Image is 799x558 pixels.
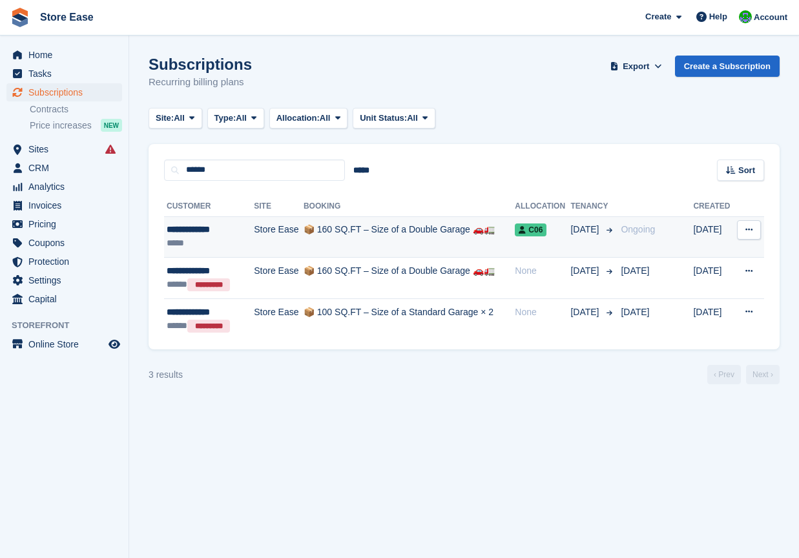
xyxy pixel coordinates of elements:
span: Subscriptions [28,83,106,101]
a: Previous [707,365,741,384]
td: 📦 160 SQ.FT – Size of a Double Garage 🚗🚛 [304,216,515,258]
img: Neal Smitheringale [739,10,752,23]
span: Settings [28,271,106,289]
span: Price increases [30,119,92,132]
a: menu [6,290,122,308]
span: Export [623,60,649,73]
a: menu [6,140,122,158]
span: [DATE] [570,264,601,278]
button: Export [608,56,665,77]
span: Protection [28,253,106,271]
a: menu [6,159,122,177]
span: Home [28,46,106,64]
img: stora-icon-8386f47178a22dfd0bd8f6a31ec36ba5ce8667c1dd55bd0f319d3a0aa187defe.svg [10,8,30,27]
span: All [320,112,331,125]
span: Unit Status: [360,112,407,125]
nav: Page [705,365,782,384]
span: All [174,112,185,125]
span: Sites [28,140,106,158]
a: Next [746,365,780,384]
th: Customer [164,196,254,217]
span: Ongoing [621,224,655,234]
td: Store Ease [254,216,304,258]
span: Online Store [28,335,106,353]
span: Site: [156,112,174,125]
span: Tasks [28,65,106,83]
th: Tenancy [570,196,616,217]
span: CRM [28,159,106,177]
button: Unit Status: All [353,108,435,129]
i: Smart entry sync failures have occurred [105,144,116,154]
a: menu [6,83,122,101]
a: menu [6,215,122,233]
th: Booking [304,196,515,217]
td: [DATE] [693,258,734,299]
span: Account [754,11,787,24]
a: menu [6,271,122,289]
a: Preview store [107,336,122,352]
h1: Subscriptions [149,56,252,73]
a: menu [6,196,122,214]
div: NEW [101,119,122,132]
span: C06 [515,223,546,236]
span: [DATE] [621,307,649,317]
a: menu [6,335,122,353]
span: Invoices [28,196,106,214]
th: Created [693,196,734,217]
a: Create a Subscription [675,56,780,77]
span: [DATE] [570,223,601,236]
p: Recurring billing plans [149,75,252,90]
a: menu [6,178,122,196]
span: [DATE] [570,305,601,319]
a: menu [6,253,122,271]
span: Analytics [28,178,106,196]
td: Store Ease [254,298,304,339]
span: Allocation: [276,112,320,125]
th: Site [254,196,304,217]
span: Storefront [12,319,129,332]
div: 3 results [149,368,183,382]
a: Contracts [30,103,122,116]
a: Price increases NEW [30,118,122,132]
a: Store Ease [35,6,99,28]
span: [DATE] [621,265,649,276]
th: Allocation [515,196,570,217]
td: 📦 100 SQ.FT – Size of a Standard Garage × 2 [304,298,515,339]
span: Pricing [28,215,106,233]
a: menu [6,65,122,83]
td: 📦 160 SQ.FT – Size of a Double Garage 🚗🚛 [304,258,515,299]
a: menu [6,46,122,64]
td: Store Ease [254,258,304,299]
a: menu [6,234,122,252]
td: [DATE] [693,298,734,339]
span: All [407,112,418,125]
span: Type: [214,112,236,125]
button: Site: All [149,108,202,129]
span: Sort [738,164,755,177]
span: Help [709,10,727,23]
button: Allocation: All [269,108,348,129]
span: All [236,112,247,125]
div: None [515,264,570,278]
button: Type: All [207,108,264,129]
span: Coupons [28,234,106,252]
div: None [515,305,570,319]
span: Create [645,10,671,23]
td: [DATE] [693,216,734,258]
span: Capital [28,290,106,308]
